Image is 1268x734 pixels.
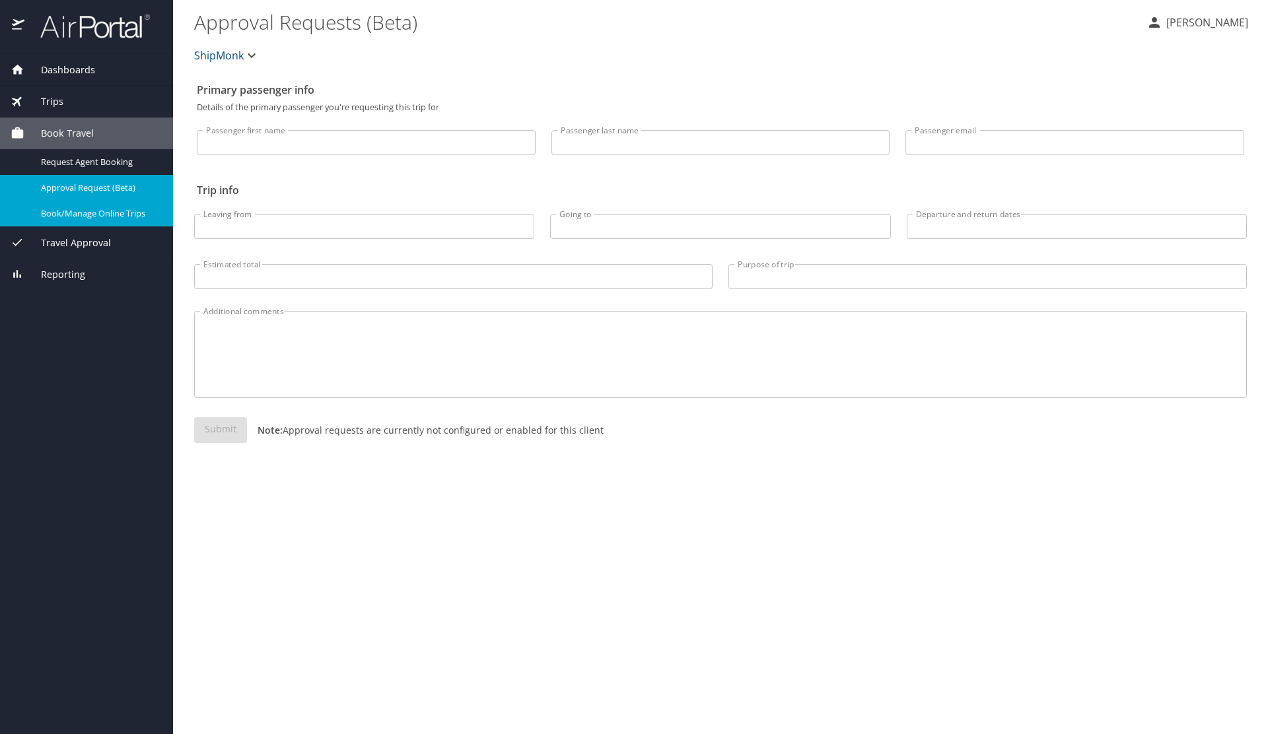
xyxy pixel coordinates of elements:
p: Details of the primary passenger you're requesting this trip for [197,103,1244,112]
img: airportal-logo.png [26,13,150,39]
span: Trips [24,94,63,109]
h1: Approval Requests (Beta) [194,1,1136,42]
span: Reporting [24,267,85,282]
span: Approval Request (Beta) [41,182,157,194]
strong: Note: [258,424,283,436]
p: Approval requests are currently not configured or enabled for this client [247,423,604,437]
span: Book Travel [24,126,94,141]
span: Request Agent Booking [41,156,157,168]
button: ShipMonk [189,42,265,69]
span: Dashboards [24,63,95,77]
button: [PERSON_NAME] [1141,11,1253,34]
p: [PERSON_NAME] [1162,15,1248,30]
h2: Primary passenger info [197,79,1244,100]
span: Book/Manage Online Trips [41,207,157,220]
span: Travel Approval [24,236,111,250]
span: ShipMonk [194,46,244,65]
img: icon-airportal.png [12,13,26,39]
h2: Trip info [197,180,1244,201]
